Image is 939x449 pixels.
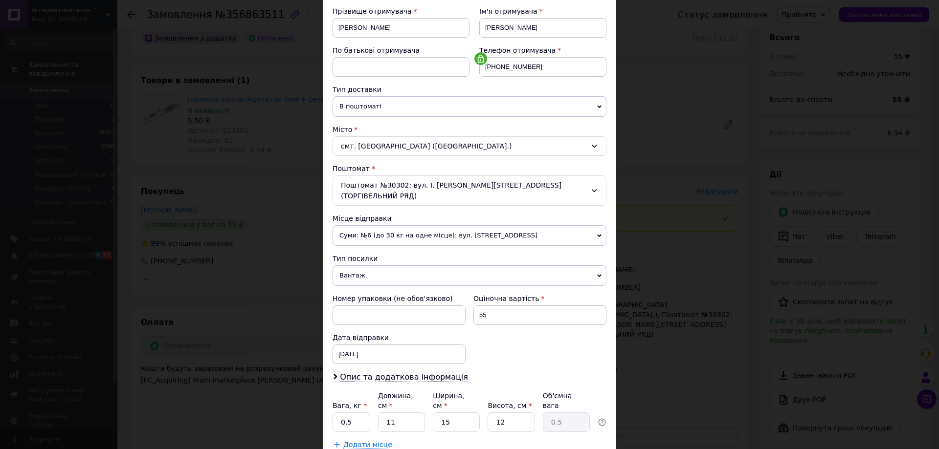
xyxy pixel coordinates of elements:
span: Опис та додаткова інформація [340,372,468,382]
div: Поштомат №30302: вул. І. [PERSON_NAME][STREET_ADDRESS] (ТОРГІВЕЛЬНИЙ РЯД) [333,175,606,206]
span: Суми: №6 (до 30 кг на одне місце): вул. [STREET_ADDRESS] [333,225,606,246]
span: Вантаж [333,265,606,286]
div: Об'ємна вага [543,391,590,410]
span: Тип доставки [333,86,381,93]
div: смт. [GEOGRAPHIC_DATA] ([GEOGRAPHIC_DATA].) [333,136,606,156]
span: Прізвище отримувача [333,7,412,15]
span: Ім'я отримувача [479,7,537,15]
label: Висота, см [488,402,532,409]
span: Тип посилки [333,255,378,262]
div: Місто [333,125,606,134]
label: Ширина, см [433,392,464,409]
span: В поштоматі [333,96,606,117]
span: Телефон отримувача [479,46,556,54]
label: Довжина, см [378,392,413,409]
span: Додати місце [343,441,392,449]
div: Оціночна вартість [473,294,606,303]
input: +380 [479,57,606,77]
label: Вага, кг [333,402,367,409]
span: Місце відправки [333,214,392,222]
span: По батькові отримувача [333,46,420,54]
div: Номер упаковки (не обов'язково) [333,294,466,303]
div: Дата відправки [333,333,466,342]
div: Поштомат [333,164,606,173]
